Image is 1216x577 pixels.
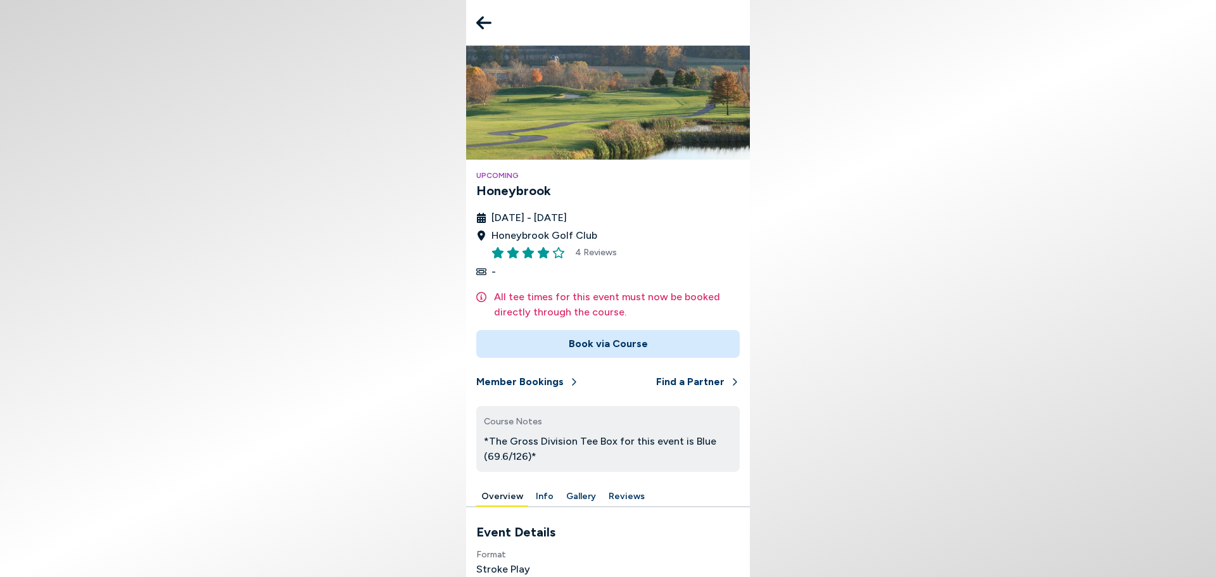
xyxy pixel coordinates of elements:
[476,523,740,542] h3: Event Details
[561,487,601,507] button: Gallery
[476,368,579,396] button: Member Bookings
[476,549,506,560] span: Format
[484,434,732,464] p: *The Gross Division Tee Box for this event is Blue (69.6/126)*
[575,246,617,259] span: 4 Reviews
[537,246,550,259] button: Rate this item 4 stars
[656,368,740,396] button: Find a Partner
[476,181,740,200] h3: Honeybrook
[522,246,535,259] button: Rate this item 3 stars
[491,210,567,225] span: [DATE] - [DATE]
[466,487,750,507] div: Manage your account
[484,416,542,427] span: Course Notes
[476,330,740,358] button: Book via Course
[491,264,496,279] span: -
[552,246,565,259] button: Rate this item 5 stars
[466,46,750,160] img: Honeybrook
[531,487,559,507] button: Info
[604,487,650,507] button: Reviews
[476,562,740,577] h4: Stroke Play
[476,170,740,181] h4: Upcoming
[494,289,740,320] p: All tee times for this event must now be booked directly through the course.
[491,228,597,243] span: Honeybrook Golf Club
[476,487,528,507] button: Overview
[507,246,519,259] button: Rate this item 2 stars
[491,246,504,259] button: Rate this item 1 stars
